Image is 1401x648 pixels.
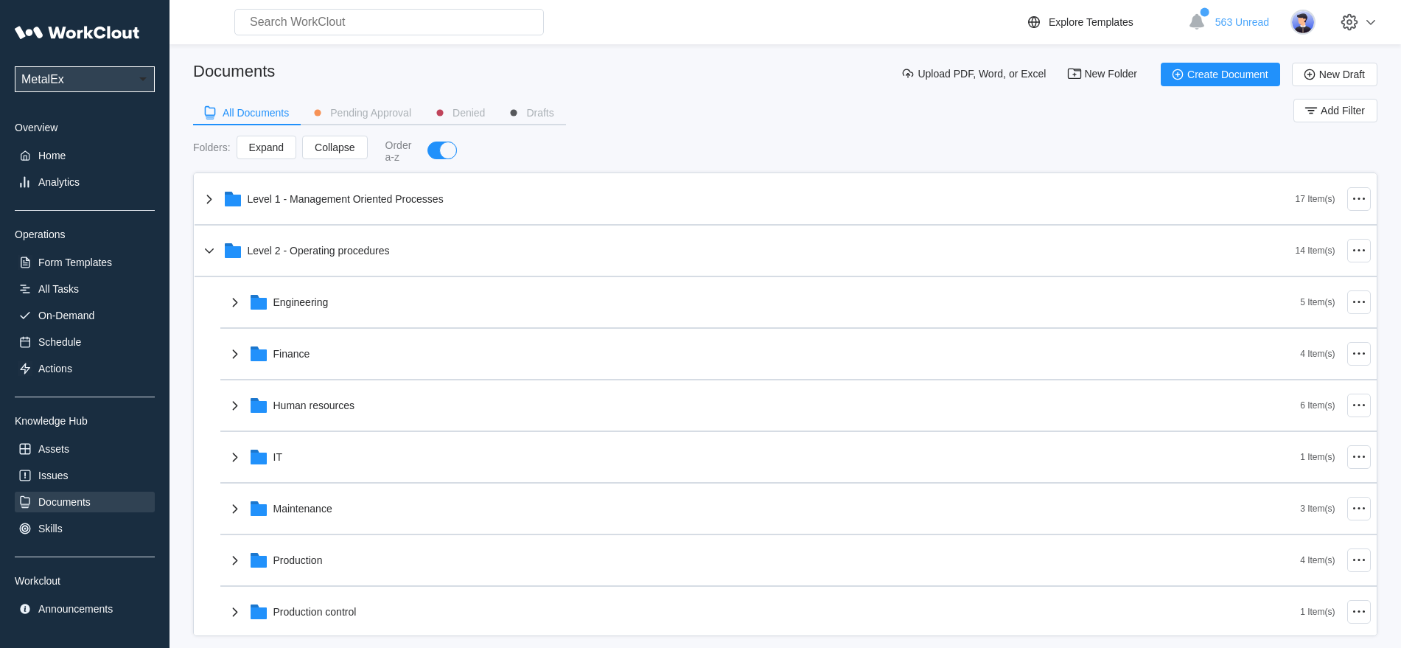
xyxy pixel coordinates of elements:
div: Production [273,554,323,566]
div: Knowledge Hub [15,415,155,427]
div: Production control [273,606,357,618]
div: 17 Item(s) [1295,194,1335,204]
span: New Draft [1319,69,1365,80]
div: Drafts [526,108,553,118]
div: Human resources [273,400,355,411]
span: Expand [249,142,284,153]
div: Analytics [38,176,80,188]
button: Drafts [497,102,565,124]
span: Collapse [315,142,354,153]
div: Explore Templates [1049,16,1133,28]
button: New Draft [1292,63,1377,86]
div: Level 2 - Operating procedures [248,245,390,257]
button: Upload PDF, Word, or Excel [891,63,1058,86]
div: Denied [453,108,485,118]
div: 6 Item(s) [1300,400,1335,411]
a: Issues [15,465,155,486]
div: All Tasks [38,283,79,295]
div: On-Demand [38,310,94,321]
div: Documents [38,496,91,508]
a: Form Templates [15,252,155,273]
button: Denied [423,102,497,124]
div: 14 Item(s) [1295,245,1335,256]
img: user-5.png [1290,10,1316,35]
a: Explore Templates [1025,13,1181,31]
div: Engineering [273,296,329,308]
div: 3 Item(s) [1300,504,1335,514]
div: Folders : [193,142,231,153]
button: Add Filter [1293,99,1377,122]
span: Add Filter [1321,105,1365,116]
div: Schedule [38,336,81,348]
div: Pending Approval [330,108,411,118]
span: Upload PDF, Word, or Excel [918,69,1046,80]
div: Finance [273,348,310,360]
div: Issues [38,470,68,481]
div: Actions [38,363,72,374]
a: Schedule [15,332,155,352]
input: Search WorkClout [234,9,544,35]
span: Create Document [1187,69,1268,80]
a: Assets [15,439,155,459]
a: Documents [15,492,155,512]
div: Level 1 - Management Oriented Processes [248,193,444,205]
div: Documents [193,62,275,81]
span: New Folder [1084,69,1137,80]
button: Expand [237,136,296,159]
a: Actions [15,358,155,379]
div: Operations [15,229,155,240]
div: Home [38,150,66,161]
span: 563 Unread [1215,16,1269,28]
div: Form Templates [38,257,112,268]
button: Pending Approval [301,102,423,124]
div: 1 Item(s) [1300,607,1335,617]
button: Collapse [302,136,367,159]
button: New Folder [1058,63,1149,86]
a: On-Demand [15,305,155,326]
a: All Tasks [15,279,155,299]
a: Skills [15,518,155,539]
a: Announcements [15,599,155,619]
button: Create Document [1161,63,1280,86]
div: Skills [38,523,63,534]
button: All Documents [193,102,301,124]
div: Workclout [15,575,155,587]
div: 4 Item(s) [1300,555,1335,565]
div: Overview [15,122,155,133]
div: 1 Item(s) [1300,452,1335,462]
div: IT [273,451,282,463]
a: Analytics [15,172,155,192]
div: Announcements [38,603,113,615]
div: Maintenance [273,503,332,515]
div: 5 Item(s) [1300,297,1335,307]
div: 4 Item(s) [1300,349,1335,359]
div: Assets [38,443,69,455]
div: All Documents [223,108,289,118]
div: Order a-z [385,139,413,163]
a: Home [15,145,155,166]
